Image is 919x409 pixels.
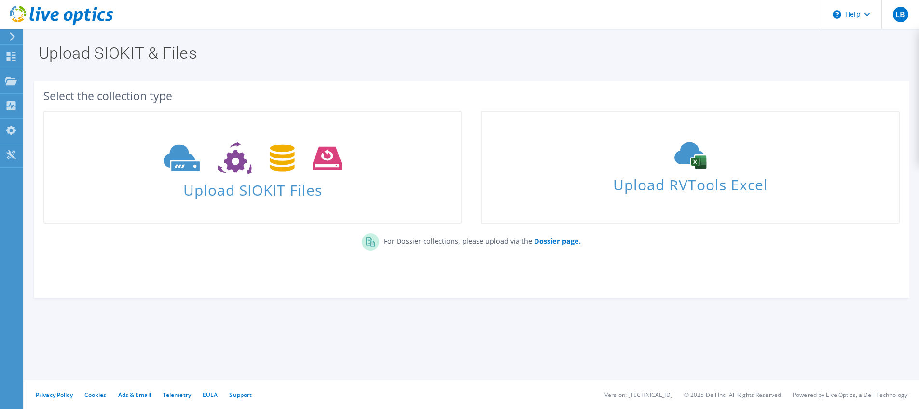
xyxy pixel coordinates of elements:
span: Upload RVTools Excel [482,172,898,193]
li: Version: [TECHNICAL_ID] [604,391,672,399]
a: Support [229,391,252,399]
li: Powered by Live Optics, a Dell Technology [793,391,907,399]
a: Dossier page. [532,237,581,246]
span: Upload SIOKIT Files [44,177,461,198]
b: Dossier page. [534,237,581,246]
a: Ads & Email [118,391,151,399]
a: Privacy Policy [36,391,73,399]
a: Telemetry [163,391,191,399]
a: Cookies [84,391,107,399]
span: LB [893,7,908,22]
div: Select the collection type [43,91,900,101]
p: For Dossier collections, please upload via the [379,233,581,247]
svg: \n [833,10,841,19]
a: Upload RVTools Excel [481,111,899,224]
a: Upload SIOKIT Files [43,111,462,224]
li: © 2025 Dell Inc. All Rights Reserved [684,391,781,399]
h1: Upload SIOKIT & Files [39,45,900,61]
a: EULA [203,391,218,399]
